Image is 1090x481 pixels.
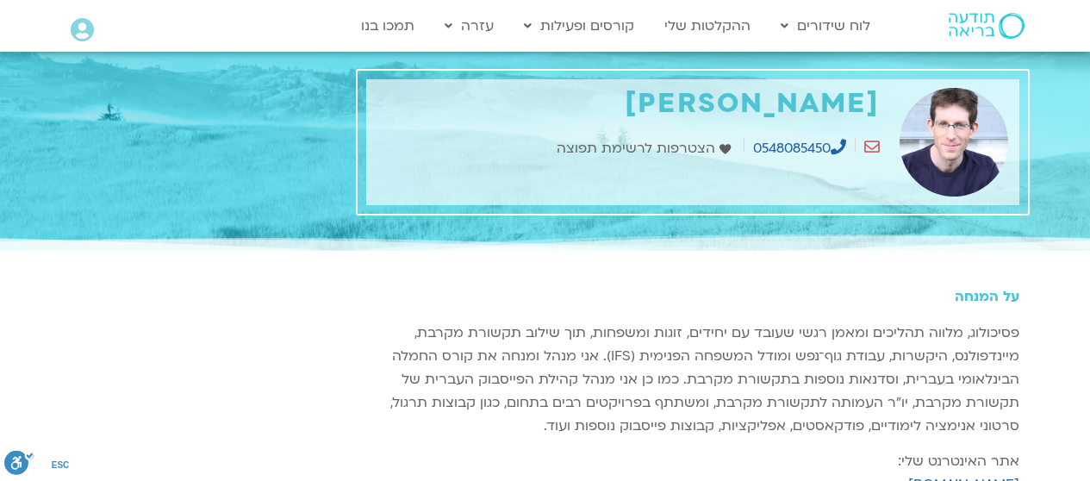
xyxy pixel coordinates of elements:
p: פסיכולוג, מלווה תהליכים ומאמן רגשי שעובד עם יחידים, זוגות ומשפחות, תוך שילוב תקשורת מקרבת, מיינדפ... [366,322,1019,438]
a: 0548085450 [753,139,846,158]
span: הצטרפות לרשימת תפוצה [557,137,719,160]
a: קורסים ופעילות [515,9,643,42]
a: עזרה [436,9,502,42]
a: תמכו בנו [352,9,423,42]
a: לוח שידורים [772,9,879,42]
a: ההקלטות שלי [656,9,759,42]
h5: על המנחה [366,289,1019,304]
a: הצטרפות לרשימת תפוצה [557,137,735,160]
img: תודעה בריאה [949,13,1025,39]
h1: [PERSON_NAME] [375,88,880,120]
